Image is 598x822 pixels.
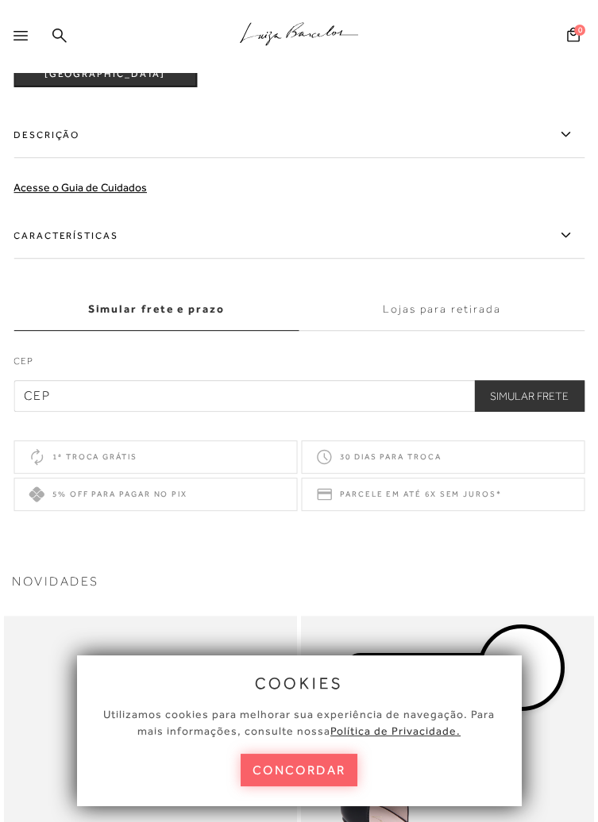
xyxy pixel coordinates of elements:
[103,708,495,737] span: Utilizamos cookies para melhorar sua experiência de navegação. Para mais informações, consulte nossa
[299,288,585,331] label: Lojas para retirada
[14,181,147,194] a: Acesse o Guia de Cuidados
[255,674,344,692] span: cookies
[474,380,584,412] button: Simular Frete
[574,25,585,36] span: 0
[330,724,461,737] a: Política de Privacidade.
[14,478,297,511] div: 5% off para pagar no PIX
[14,213,584,259] label: Características
[14,380,584,412] input: CEP
[241,754,358,786] button: concordar
[14,354,584,376] label: CEP
[14,112,584,158] label: Descrição
[14,440,297,474] div: 1ª troca grátis
[301,440,584,474] div: 30 dias para troca
[301,478,584,511] div: Parcele em até 6x sem juros*
[14,288,299,331] label: Simular frete e prazo
[562,26,584,48] button: 0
